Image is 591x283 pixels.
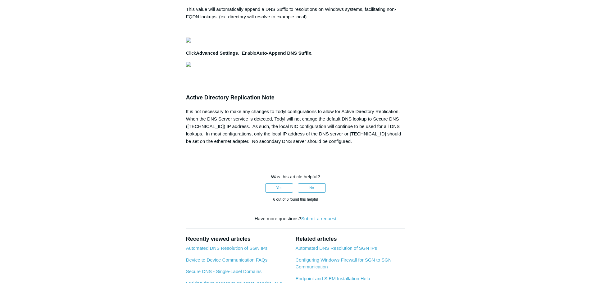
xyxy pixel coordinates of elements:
button: This article was not helpful [298,183,326,193]
div: It is not necessary to make any changes to Todyl configurations to allow for Active Directory Rep... [186,108,405,145]
img: 27414207119379 [186,38,191,43]
h3: Active Directory Replication Note [186,93,405,102]
strong: Advanced Settings [196,50,238,56]
div: Have more questions? [186,215,405,222]
h2: Recently viewed articles [186,235,289,243]
a: Endpoint and SIEM Installation Help [295,276,370,281]
p: Click . Enable . [186,49,405,57]
strong: Auto-Append DNS Suffix [256,50,311,56]
a: Configuring Windows Firewall for SGN to SGN Communication [295,257,391,270]
a: Secure DNS - Single-Label Domains [186,269,261,274]
span: 6 out of 6 found this helpful [273,197,318,202]
a: Submit a request [301,216,336,221]
a: Device to Device Communication FAQs [186,257,268,262]
a: Automated DNS Resolution of SGN IPs [186,245,268,251]
img: 27414169404179 [186,62,191,67]
h2: Related articles [295,235,405,243]
button: This article was helpful [265,183,293,193]
span: Was this article helpful? [271,174,320,179]
p: This value will automatically append a DNS Suffix to resolutions on Windows systems, facilitating... [186,6,405,21]
a: Automated DNS Resolution of SGN IPs [295,245,377,251]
